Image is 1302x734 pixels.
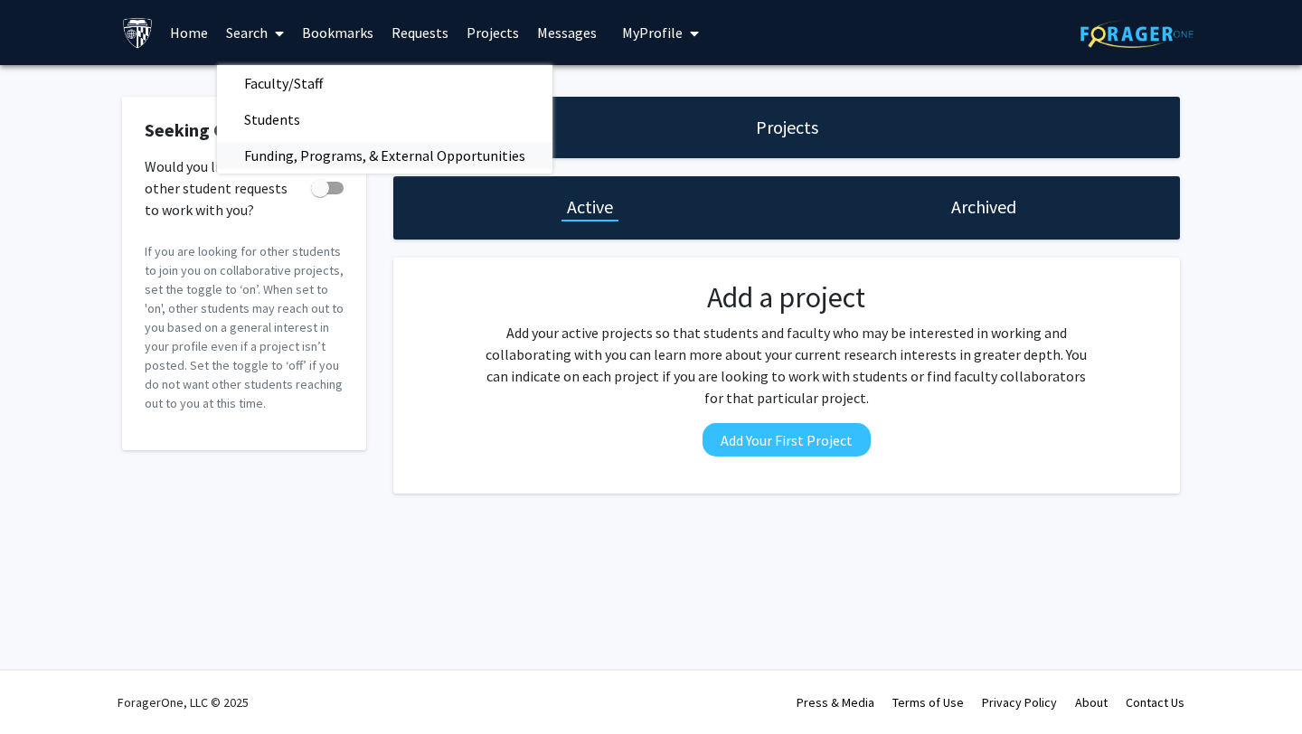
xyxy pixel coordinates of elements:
span: My Profile [622,24,683,42]
a: Funding, Programs, & External Opportunities [217,142,552,169]
a: Students [217,106,552,133]
a: About [1075,694,1108,710]
a: Terms of Use [892,694,964,710]
a: Privacy Policy [982,694,1057,710]
p: If you are looking for other students to join you on collaborative projects, set the toggle to ‘o... [145,242,344,413]
img: Johns Hopkins University Logo [122,17,154,49]
a: Search [217,1,293,64]
span: Funding, Programs, & External Opportunities [217,137,552,174]
a: Bookmarks [293,1,382,64]
span: Faculty/Staff [217,65,350,101]
a: Home [161,1,217,64]
h2: Add a project [480,280,1093,315]
p: Add your active projects so that students and faculty who may be interested in working and collab... [480,322,1093,409]
h1: Projects [756,115,818,140]
a: Faculty/Staff [217,70,552,97]
h1: Archived [951,194,1016,220]
a: Requests [382,1,458,64]
a: Contact Us [1126,694,1184,710]
img: ForagerOne Logo [1080,20,1193,48]
a: Messages [528,1,606,64]
button: Add Your First Project [703,423,871,456]
span: Would you like to receive other student requests to work with you? [145,155,304,221]
h1: Active [567,194,613,220]
a: Press & Media [797,694,874,710]
a: Projects [458,1,528,64]
h2: Seeking Collaborators? [145,119,344,141]
div: ForagerOne, LLC © 2025 [118,671,249,734]
iframe: Chat [14,653,77,720]
span: Students [217,101,327,137]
